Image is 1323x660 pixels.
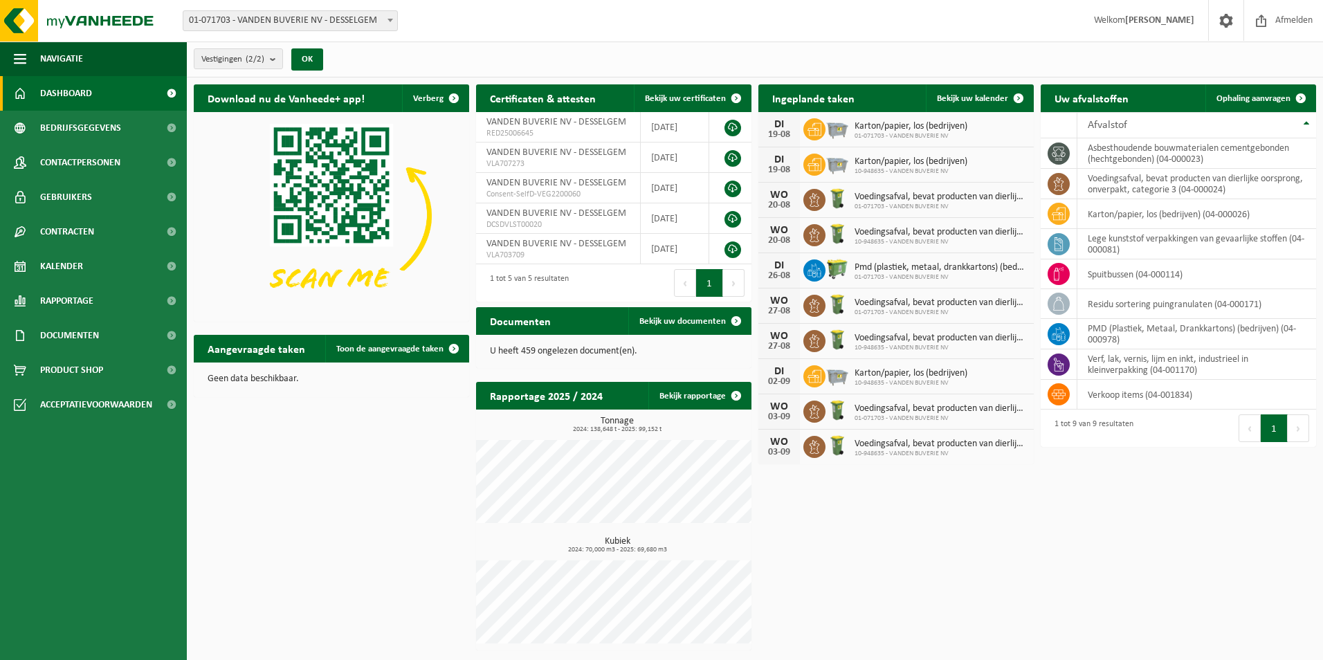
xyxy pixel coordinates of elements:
div: WO [765,225,793,236]
img: WB-2500-GAL-GY-01 [825,152,849,175]
button: Next [723,269,745,297]
span: 01-071703 - VANDEN BUVERIE NV [855,203,1027,211]
button: 1 [1261,414,1288,442]
span: Voedingsafval, bevat producten van dierlijke oorsprong, onverpakt, categorie 3 [855,297,1027,309]
img: WB-0140-HPE-GN-50 [825,328,849,351]
span: Afvalstof [1088,120,1127,131]
td: residu sortering puingranulaten (04-000171) [1077,289,1316,319]
div: 1 tot 9 van 9 resultaten [1048,413,1133,443]
span: 10-948635 - VANDEN BUVERIE NV [855,238,1027,246]
h3: Tonnage [483,416,751,433]
count: (2/2) [246,55,264,64]
a: Ophaling aanvragen [1205,84,1315,112]
img: WB-2500-GAL-GY-01 [825,116,849,140]
td: lege kunststof verpakkingen van gevaarlijke stoffen (04-000081) [1077,229,1316,259]
h2: Rapportage 2025 / 2024 [476,382,617,409]
a: Bekijk uw documenten [628,307,750,335]
span: VLA707273 [486,158,630,169]
div: DI [765,119,793,130]
img: WB-0140-HPE-GN-50 [825,222,849,246]
img: WB-2500-GAL-GY-01 [825,363,849,387]
span: Dashboard [40,76,92,111]
div: 03-09 [765,412,793,422]
span: Navigatie [40,42,83,76]
span: Contactpersonen [40,145,120,180]
button: Previous [674,269,696,297]
div: DI [765,154,793,165]
img: WB-0140-HPE-GN-50 [825,187,849,210]
span: 01-071703 - VANDEN BUVERIE NV [855,273,1027,282]
td: verf, lak, vernis, lijm en inkt, industrieel in kleinverpakking (04-001170) [1077,349,1316,380]
span: VANDEN BUVERIE NV - DESSELGEM [486,178,626,188]
div: 27-08 [765,306,793,316]
span: 01-071703 - VANDEN BUVERIE NV [855,414,1027,423]
img: WB-0140-HPE-GN-50 [825,434,849,457]
td: voedingsafval, bevat producten van dierlijke oorsprong, onverpakt, categorie 3 (04-000024) [1077,169,1316,199]
h2: Download nu de Vanheede+ app! [194,84,378,111]
td: spuitbussen (04-000114) [1077,259,1316,289]
span: Verberg [413,94,444,103]
span: Ophaling aanvragen [1216,94,1290,103]
div: DI [765,260,793,271]
span: Toon de aangevraagde taken [336,345,444,354]
span: VLA703709 [486,250,630,261]
button: OK [291,48,323,71]
span: Bedrijfsgegevens [40,111,121,145]
a: Bekijk rapportage [648,382,750,410]
button: Vestigingen(2/2) [194,48,283,69]
img: WB-0660-HPE-GN-50 [825,257,849,281]
td: [DATE] [641,203,709,234]
span: Karton/papier, los (bedrijven) [855,121,967,132]
button: Previous [1239,414,1261,442]
td: [DATE] [641,112,709,143]
span: 01-071703 - VANDEN BUVERIE NV - DESSELGEM [183,11,397,30]
div: WO [765,190,793,201]
a: Toon de aangevraagde taken [325,335,468,363]
div: WO [765,295,793,306]
a: Bekijk uw certificaten [634,84,750,112]
div: 1 tot 5 van 5 resultaten [483,268,569,298]
span: Voedingsafval, bevat producten van dierlijke oorsprong, onverpakt, categorie 3 [855,192,1027,203]
div: 27-08 [765,342,793,351]
p: U heeft 459 ongelezen document(en). [490,347,738,356]
p: Geen data beschikbaar. [208,374,455,384]
span: Voedingsafval, bevat producten van dierlijke oorsprong, onverpakt, categorie 3 [855,403,1027,414]
h3: Kubiek [483,537,751,553]
button: 1 [696,269,723,297]
span: Karton/papier, los (bedrijven) [855,156,967,167]
img: Download de VHEPlus App [194,112,469,319]
h2: Ingeplande taken [758,84,868,111]
strong: [PERSON_NAME] [1125,15,1194,26]
td: [DATE] [641,143,709,173]
span: Karton/papier, los (bedrijven) [855,368,967,379]
span: 2024: 70,000 m3 - 2025: 69,680 m3 [483,547,751,553]
span: Vestigingen [201,49,264,70]
span: 2024: 138,648 t - 2025: 99,152 t [483,426,751,433]
td: asbesthoudende bouwmaterialen cementgebonden (hechtgebonden) (04-000023) [1077,138,1316,169]
td: [DATE] [641,173,709,203]
span: Voedingsafval, bevat producten van dierlijke oorsprong, onverpakt, categorie 3 [855,439,1027,450]
h2: Uw afvalstoffen [1041,84,1142,111]
div: WO [765,331,793,342]
span: Voedingsafval, bevat producten van dierlijke oorsprong, onverpakt, categorie 3 [855,333,1027,344]
a: Bekijk uw kalender [926,84,1032,112]
span: Kalender [40,249,83,284]
span: VANDEN BUVERIE NV - DESSELGEM [486,147,626,158]
div: 19-08 [765,165,793,175]
span: Voedingsafval, bevat producten van dierlijke oorsprong, onverpakt, categorie 3 [855,227,1027,238]
span: DCSDVLST00020 [486,219,630,230]
span: Acceptatievoorwaarden [40,387,152,422]
div: 20-08 [765,201,793,210]
span: 01-071703 - VANDEN BUVERIE NV - DESSELGEM [183,10,398,31]
div: 03-09 [765,448,793,457]
div: 26-08 [765,271,793,281]
span: 10-948635 - VANDEN BUVERIE NV [855,344,1027,352]
div: DI [765,366,793,377]
span: Documenten [40,318,99,353]
td: verkoop items (04-001834) [1077,380,1316,410]
span: Rapportage [40,284,93,318]
img: WB-0140-HPE-GN-50 [825,293,849,316]
span: Bekijk uw kalender [937,94,1008,103]
h2: Documenten [476,307,565,334]
span: Contracten [40,214,94,249]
